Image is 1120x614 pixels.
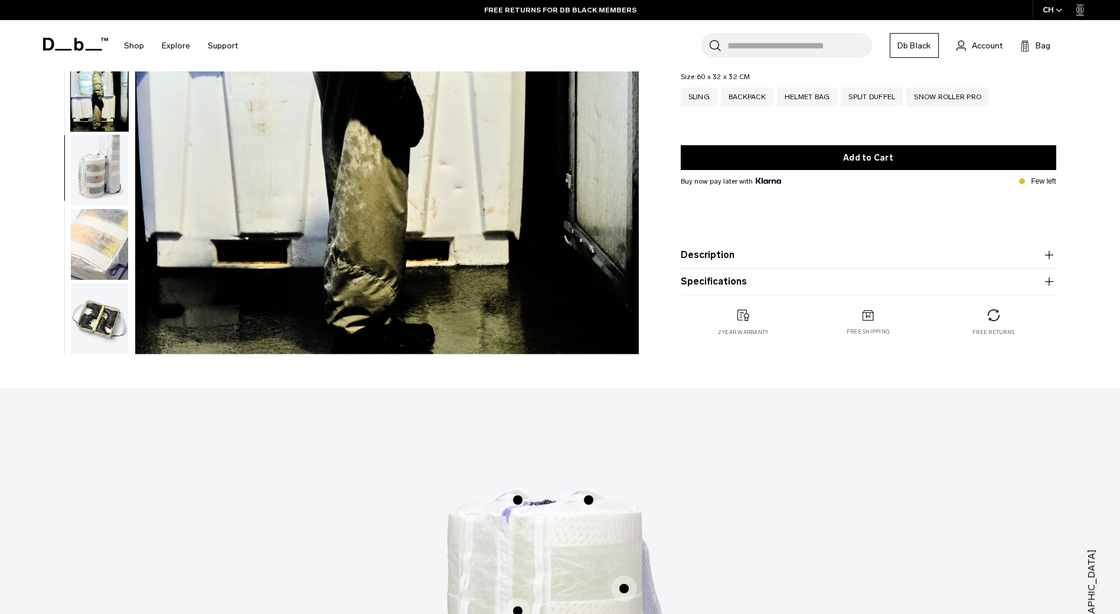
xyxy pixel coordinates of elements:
button: Specifications [681,275,1056,289]
img: Weigh_Lighter_Split_Duffel_70L_8.png [71,283,128,354]
span: Buy now pay later with [681,176,781,187]
p: Free shipping [847,328,890,337]
a: Explore [162,25,190,67]
img: {"height" => 20, "alt" => "Klarna"} [756,178,781,184]
span: Account [972,40,1003,52]
a: Db Black [890,33,939,58]
nav: Main Navigation [115,20,247,71]
span: 60 x 32 x 32 CM [697,73,750,81]
span: Bag [1036,40,1050,52]
p: Few left [1031,176,1056,187]
img: Weigh_Lighter_Split_Duffel_70L_9.png [71,135,128,205]
button: Weigh Lighter Split Duffel 70L Aurora [70,60,129,132]
a: Support [208,25,238,67]
a: Split Duffel [841,87,903,106]
button: Weigh_Lighter_Split_Duffel_70L_10.png [70,208,129,280]
button: Weigh_Lighter_Split_Duffel_70L_9.png [70,134,129,206]
a: Account [956,38,1003,53]
button: Description [681,248,1056,262]
a: Sling [681,87,717,106]
p: 2 year warranty [718,328,769,337]
a: Snow Roller Pro [906,87,989,106]
img: Weigh Lighter Split Duffel 70L Aurora [71,60,128,131]
a: Helmet Bag [777,87,838,106]
legend: Size: [681,73,750,80]
p: Free returns [972,328,1014,337]
button: Bag [1020,38,1050,53]
a: FREE RETURNS FOR DB BLACK MEMBERS [484,5,636,15]
img: Weigh_Lighter_Split_Duffel_70L_10.png [71,209,128,280]
a: Shop [124,25,144,67]
button: Weigh_Lighter_Split_Duffel_70L_8.png [70,283,129,355]
button: Add to Cart [681,145,1056,170]
a: Backpack [721,87,773,106]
